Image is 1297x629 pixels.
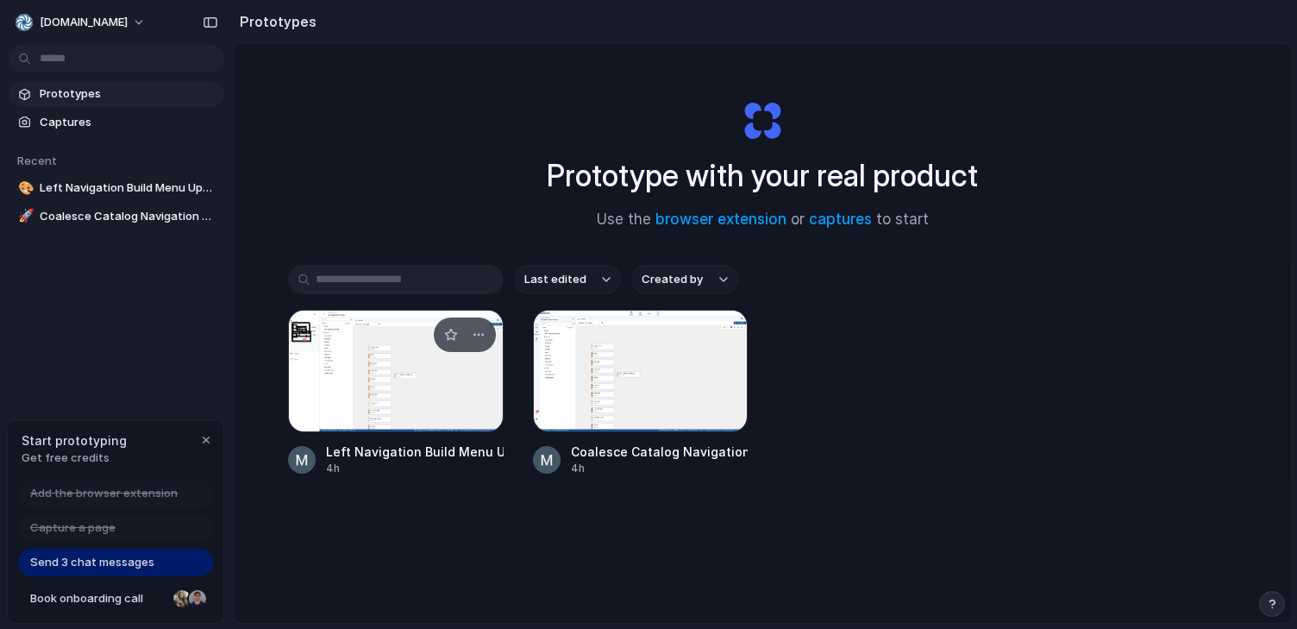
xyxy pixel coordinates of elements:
span: Coalesce Catalog Navigation Addition [40,208,217,225]
div: 4h [326,461,504,476]
span: Captures [40,114,217,131]
span: Prototypes [40,85,217,103]
button: Last edited [514,265,621,294]
span: Start prototyping [22,431,127,450]
div: Left Navigation Build Menu Upgrade [326,443,504,461]
span: Created by [642,271,703,288]
span: Left Navigation Build Menu Upgrade [40,179,217,197]
a: Captures [9,110,224,135]
span: Recent [17,154,57,167]
h2: Prototypes [233,11,316,32]
span: Use the or to start [597,209,929,231]
span: Send 3 chat messages [30,554,154,571]
a: 🚀Coalesce Catalog Navigation Addition [9,204,224,230]
button: 🎨 [16,179,33,197]
div: 4h [571,461,749,476]
div: 🎨 [18,179,30,198]
h1: Prototype with your real product [547,153,978,198]
span: [DOMAIN_NAME] [40,14,128,31]
a: browser extension [655,211,786,228]
a: captures [809,211,872,228]
div: Christian Iacullo [187,588,208,609]
div: 🚀 [18,206,30,226]
a: Coalesce Catalog Navigation AdditionCoalesce Catalog Navigation Addition4h [533,310,749,476]
span: Add the browser extension [30,485,178,502]
button: Created by [631,265,738,294]
span: Book onboarding call [30,590,166,607]
span: Get free credits [22,450,127,467]
span: Capture a page [30,519,116,537]
a: Prototypes [9,81,224,107]
a: Left Navigation Build Menu UpgradeLeft Navigation Build Menu Upgrade4h [288,310,504,476]
button: [DOMAIN_NAME] [9,9,154,36]
a: Book onboarding call [18,585,213,613]
a: 🎨Left Navigation Build Menu Upgrade [9,175,224,201]
div: Coalesce Catalog Navigation Addition [571,443,749,461]
span: Last edited [524,271,586,288]
div: Nicole Kubica [172,588,192,609]
button: 🚀 [16,208,33,225]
